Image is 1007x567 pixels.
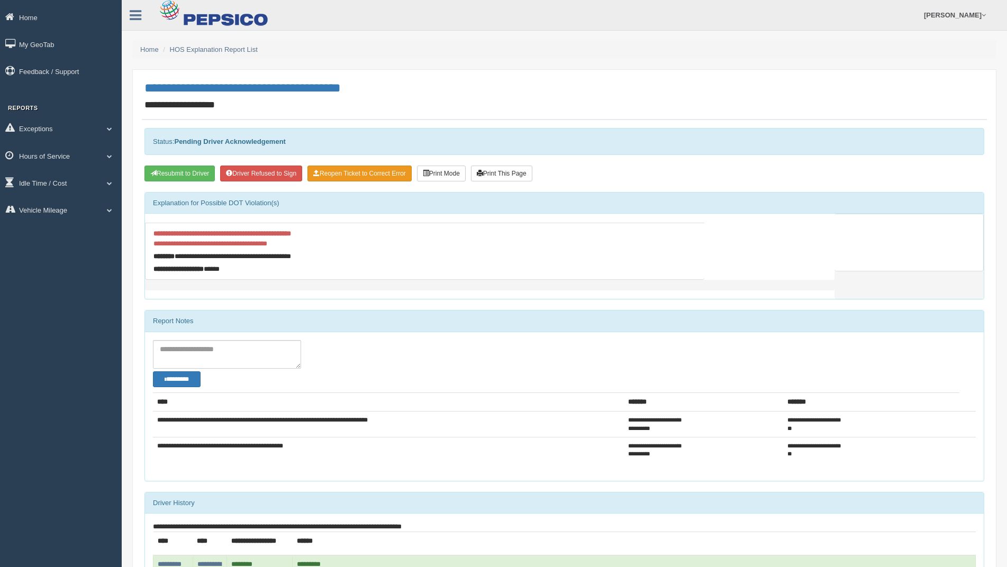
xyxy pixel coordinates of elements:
[145,310,984,332] div: Report Notes
[471,166,532,181] button: Print This Page
[144,128,984,155] div: Status:
[170,45,258,53] a: HOS Explanation Report List
[417,166,466,181] button: Print Mode
[307,166,412,181] button: Reopen Ticket
[153,371,201,387] button: Change Filter Options
[145,492,984,514] div: Driver History
[220,166,302,181] button: Driver Refused to Sign
[140,45,159,53] a: Home
[145,193,984,214] div: Explanation for Possible DOT Violation(s)
[174,138,285,145] strong: Pending Driver Acknowledgement
[144,166,215,181] button: Resubmit To Driver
